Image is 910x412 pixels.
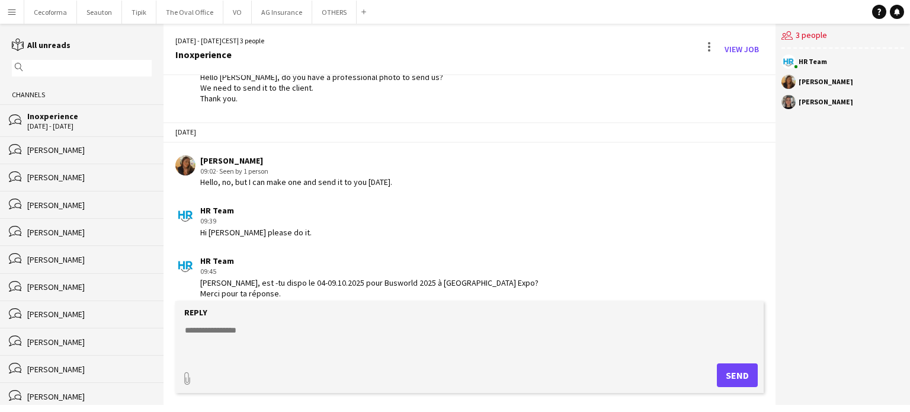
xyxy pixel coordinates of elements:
div: [PERSON_NAME] [27,227,152,238]
div: [PERSON_NAME] [27,200,152,210]
button: Seauton [77,1,122,24]
div: [PERSON_NAME] [27,282,152,292]
span: · Seen by 1 person [216,167,268,175]
div: [PERSON_NAME] [799,98,853,106]
div: Inoxperience [27,111,152,122]
div: [PERSON_NAME], est -tu dispo le 04-09.10.2025 pour Busworld 2025 à [GEOGRAPHIC_DATA] Expo? Merci ... [200,277,539,299]
button: OTHERS [312,1,357,24]
div: [PERSON_NAME] [27,172,152,183]
div: HR Team [200,205,312,216]
div: Hi [PERSON_NAME] please do it. [200,227,312,238]
div: [PERSON_NAME] [200,155,392,166]
div: Inoxperience [175,49,264,60]
div: HR Team [200,255,539,266]
div: 3 people [781,24,904,49]
div: [PERSON_NAME] [27,337,152,347]
div: [PERSON_NAME] [27,309,152,320]
div: [DATE] - [DATE] | 3 people [175,36,264,46]
div: [PERSON_NAME] [27,391,152,402]
button: VO [223,1,252,24]
div: [PERSON_NAME] [27,364,152,375]
div: [DATE] [164,122,776,142]
div: 09:45 [200,266,539,277]
a: View Job [720,40,764,59]
button: Cecoforma [24,1,77,24]
button: Send [717,363,758,387]
a: All unreads [12,40,71,50]
div: Hello, no, but I can make one and send it to you [DATE]. [200,177,392,187]
div: [PERSON_NAME] [27,254,152,265]
div: [DATE] - [DATE] [27,122,152,130]
div: [PERSON_NAME] [27,145,152,155]
button: Tipik [122,1,156,24]
button: The Oval Office [156,1,223,24]
label: Reply [184,307,207,318]
div: [PERSON_NAME] [799,78,853,85]
div: 09:39 [200,216,312,226]
div: HR Team [799,58,827,65]
button: AG Insurance [252,1,312,24]
div: 09:02 [200,166,392,177]
span: CEST [222,36,237,45]
div: Hello [PERSON_NAME], do you have a professional photo to send us? We need to send it to the clien... [200,72,443,104]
